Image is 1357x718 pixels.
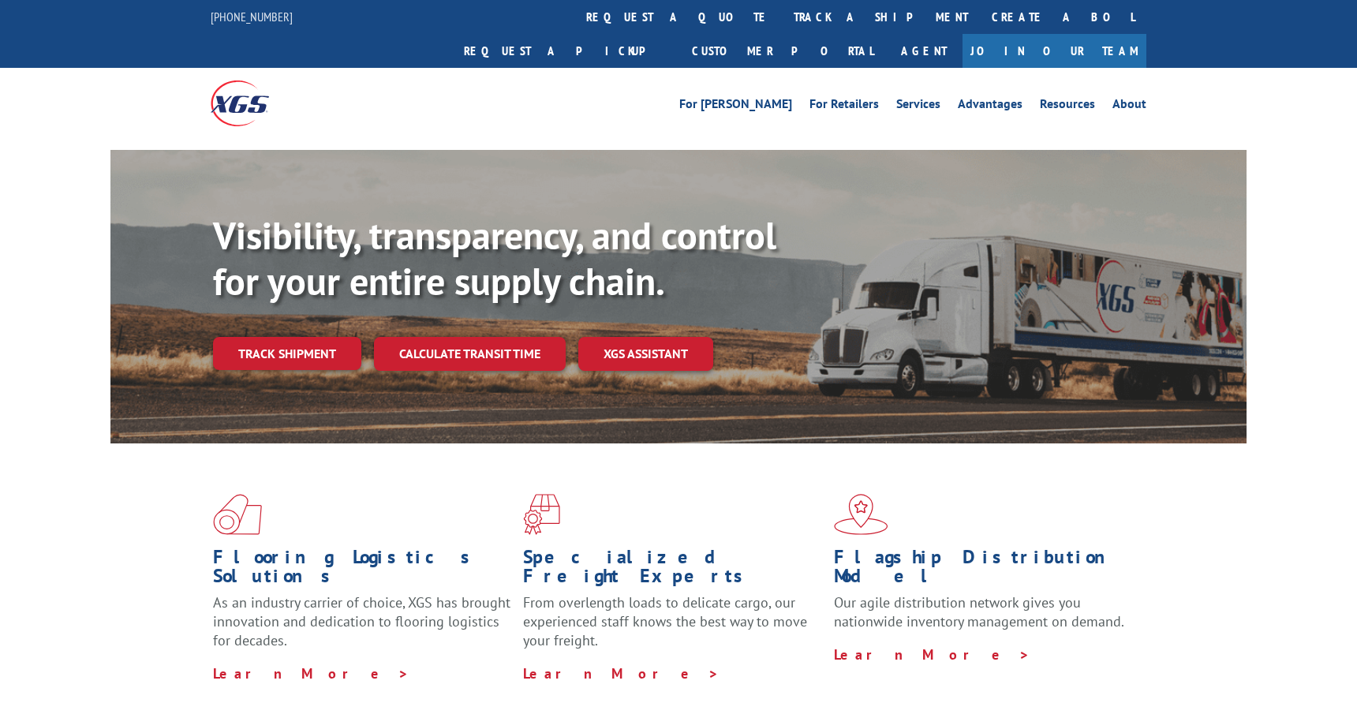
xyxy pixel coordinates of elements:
img: xgs-icon-flagship-distribution-model-red [834,494,888,535]
a: Learn More > [834,645,1030,664]
a: XGS ASSISTANT [578,337,713,371]
span: As an industry carrier of choice, XGS has brought innovation and dedication to flooring logistics... [213,593,510,649]
a: Agent [885,34,963,68]
img: xgs-icon-focused-on-flooring-red [523,494,560,535]
a: About [1112,98,1146,115]
a: Services [896,98,940,115]
a: Resources [1040,98,1095,115]
img: xgs-icon-total-supply-chain-intelligence-red [213,494,262,535]
a: [PHONE_NUMBER] [211,9,293,24]
a: Learn More > [523,664,720,682]
span: Our agile distribution network gives you nationwide inventory management on demand. [834,593,1124,630]
h1: Specialized Freight Experts [523,548,821,593]
a: Learn More > [213,664,409,682]
a: Customer Portal [680,34,885,68]
a: For Retailers [809,98,879,115]
b: Visibility, transparency, and control for your entire supply chain. [213,211,776,305]
a: For [PERSON_NAME] [679,98,792,115]
h1: Flooring Logistics Solutions [213,548,511,593]
p: From overlength loads to delicate cargo, our experienced staff knows the best way to move your fr... [523,593,821,664]
a: Track shipment [213,337,361,370]
a: Advantages [958,98,1022,115]
a: Calculate transit time [374,337,566,371]
h1: Flagship Distribution Model [834,548,1132,593]
a: Join Our Team [963,34,1146,68]
a: Request a pickup [452,34,680,68]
